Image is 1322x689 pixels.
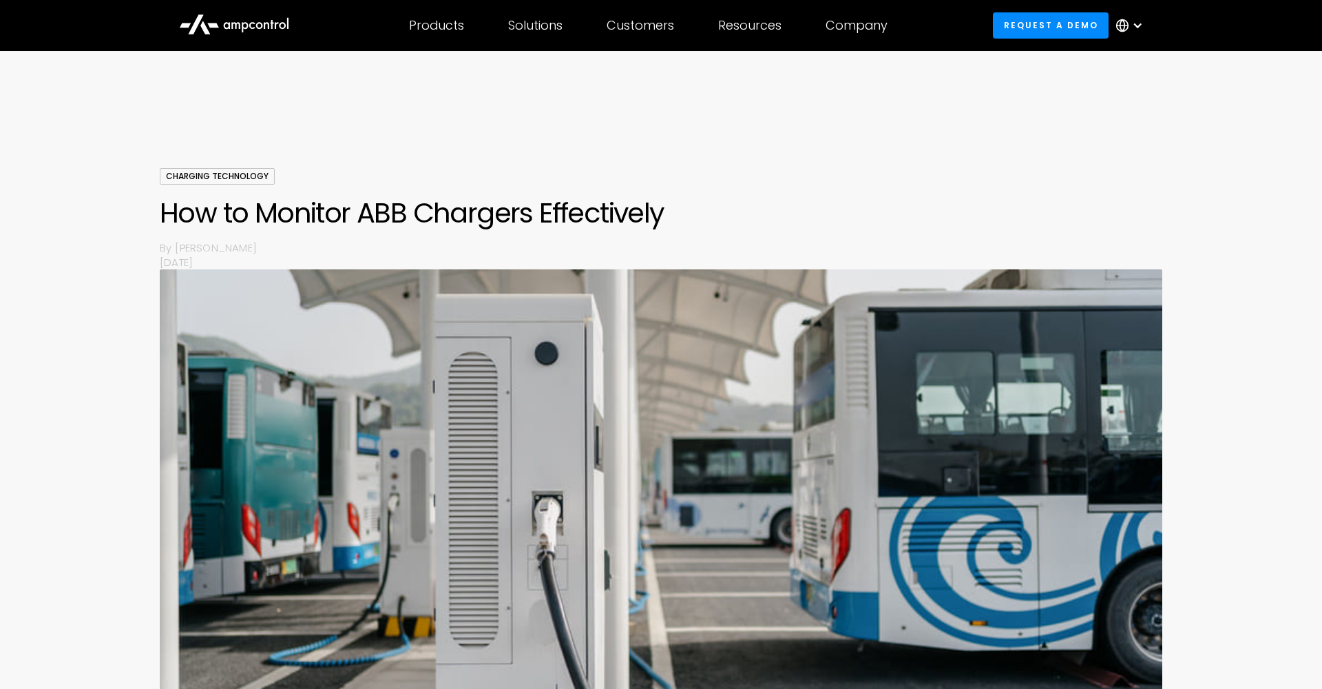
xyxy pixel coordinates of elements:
div: Resources [718,18,781,33]
p: By [160,240,175,255]
div: Customers [607,18,674,33]
div: Solutions [508,18,563,33]
div: Products [409,18,464,33]
div: Charging Technology [160,168,275,185]
div: Company [826,18,888,33]
h1: How to Monitor ABB Chargers Effectively [160,196,1162,229]
p: [DATE] [160,255,1162,269]
p: [PERSON_NAME] [175,240,1162,255]
a: Request a demo [993,12,1109,38]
